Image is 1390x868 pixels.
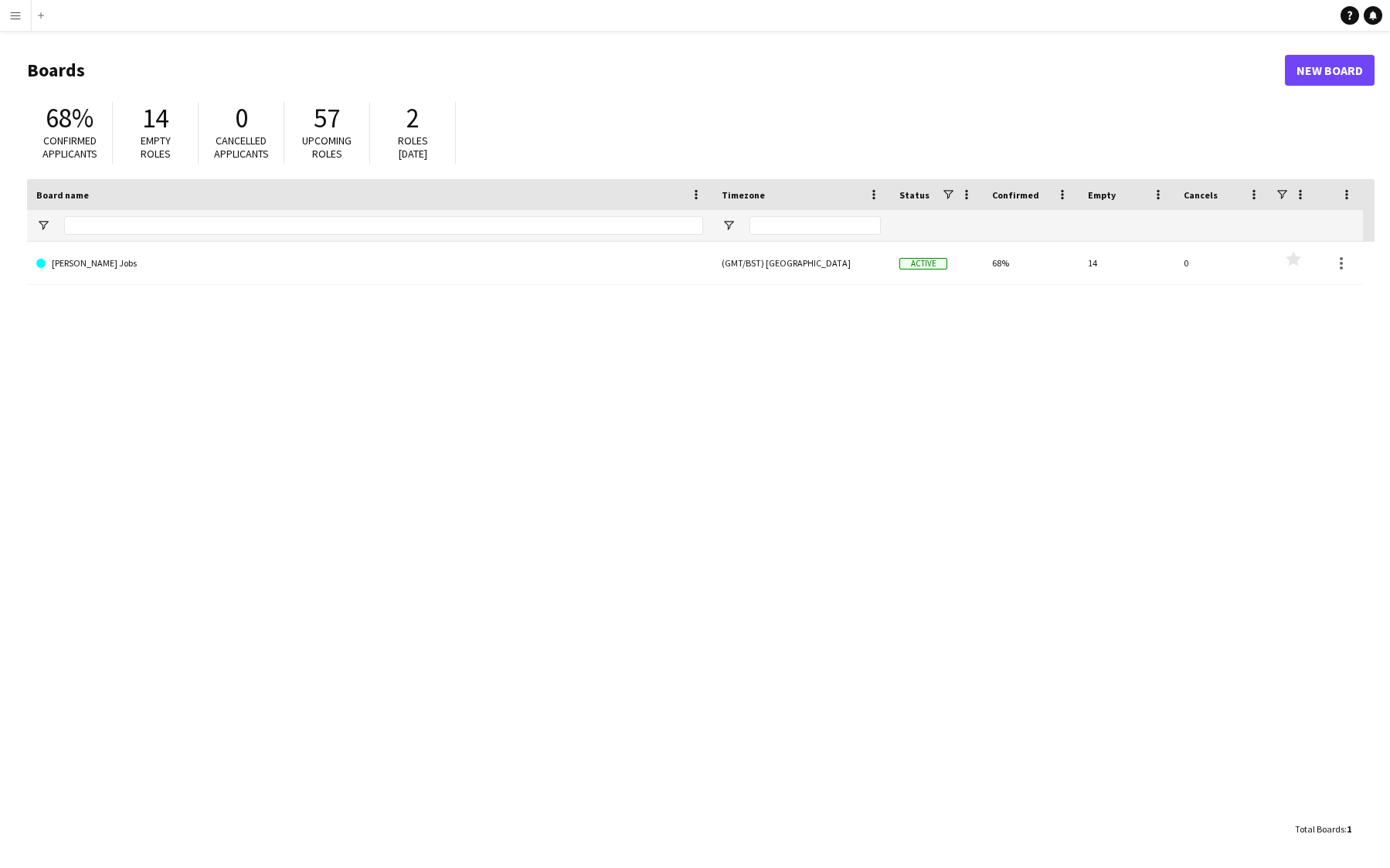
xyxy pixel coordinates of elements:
[398,134,428,161] span: Roles [DATE]
[235,101,248,135] span: 0
[712,242,890,284] div: (GMT/BST) [GEOGRAPHIC_DATA]
[1295,814,1351,844] div: :
[46,101,93,135] span: 68%
[722,189,765,201] span: Timezone
[983,242,1079,284] div: 68%
[1174,242,1270,284] div: 0
[899,189,929,201] span: Status
[1088,189,1116,201] span: Empty
[27,59,1285,82] h1: Boards
[992,189,1039,201] span: Confirmed
[722,219,736,232] button: Open Filter Menu
[141,134,171,161] span: Empty roles
[406,101,420,135] span: 2
[36,189,89,201] span: Board name
[142,101,168,135] span: 14
[1184,189,1218,201] span: Cancels
[64,216,703,235] input: Board name Filter Input
[1079,242,1174,284] div: 14
[749,216,881,235] input: Timezone Filter Input
[1285,55,1375,86] a: New Board
[36,242,703,285] a: [PERSON_NAME] Jobs
[1295,823,1344,835] span: Total Boards
[42,134,97,161] span: Confirmed applicants
[214,134,269,161] span: Cancelled applicants
[302,134,352,161] span: Upcoming roles
[36,219,50,232] button: Open Filter Menu
[314,101,340,135] span: 57
[1347,823,1351,835] span: 1
[899,258,947,270] span: Active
